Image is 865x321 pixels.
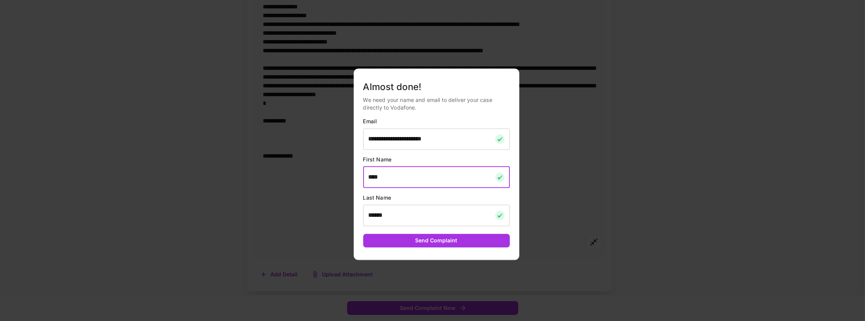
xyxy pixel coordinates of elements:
[363,96,510,111] p: We need your name and email to deliver your case directly to Vodafone.
[495,134,504,144] img: checkmark
[363,118,510,125] p: Email
[363,234,510,248] button: Send Complaint
[495,211,504,220] img: checkmark
[363,81,510,93] h5: Almost done!
[363,156,510,163] p: First Name
[495,173,504,182] img: checkmark
[363,194,510,202] p: Last Name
